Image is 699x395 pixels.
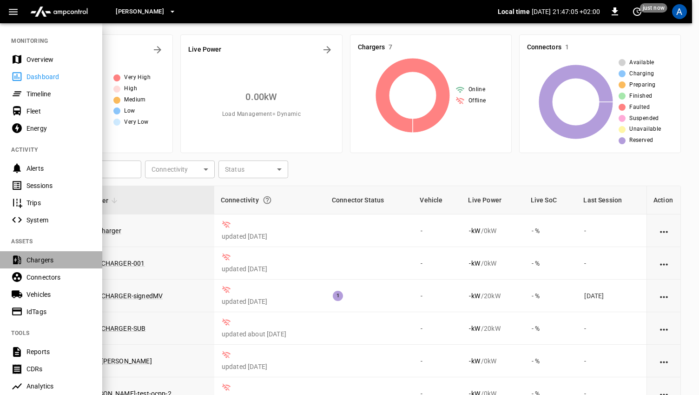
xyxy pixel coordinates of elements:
div: Dashboard [26,72,91,81]
div: Alerts [26,164,91,173]
div: profile-icon [672,4,687,19]
div: IdTags [26,307,91,316]
div: System [26,215,91,225]
p: [DATE] 21:47:05 +02:00 [532,7,600,16]
span: just now [640,3,667,13]
div: Sessions [26,181,91,190]
div: Analytics [26,382,91,391]
div: Connectors [26,273,91,282]
button: set refresh interval [630,4,645,19]
img: ampcontrol.io logo [26,3,92,20]
div: CDRs [26,364,91,374]
div: Timeline [26,89,91,99]
div: Trips [26,198,91,208]
div: Fleet [26,107,91,116]
div: Overview [26,55,91,64]
span: [PERSON_NAME] [116,7,164,17]
p: Local time [498,7,530,16]
div: Reports [26,347,91,356]
div: Vehicles [26,290,91,299]
div: Energy [26,124,91,133]
div: Chargers [26,255,91,265]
